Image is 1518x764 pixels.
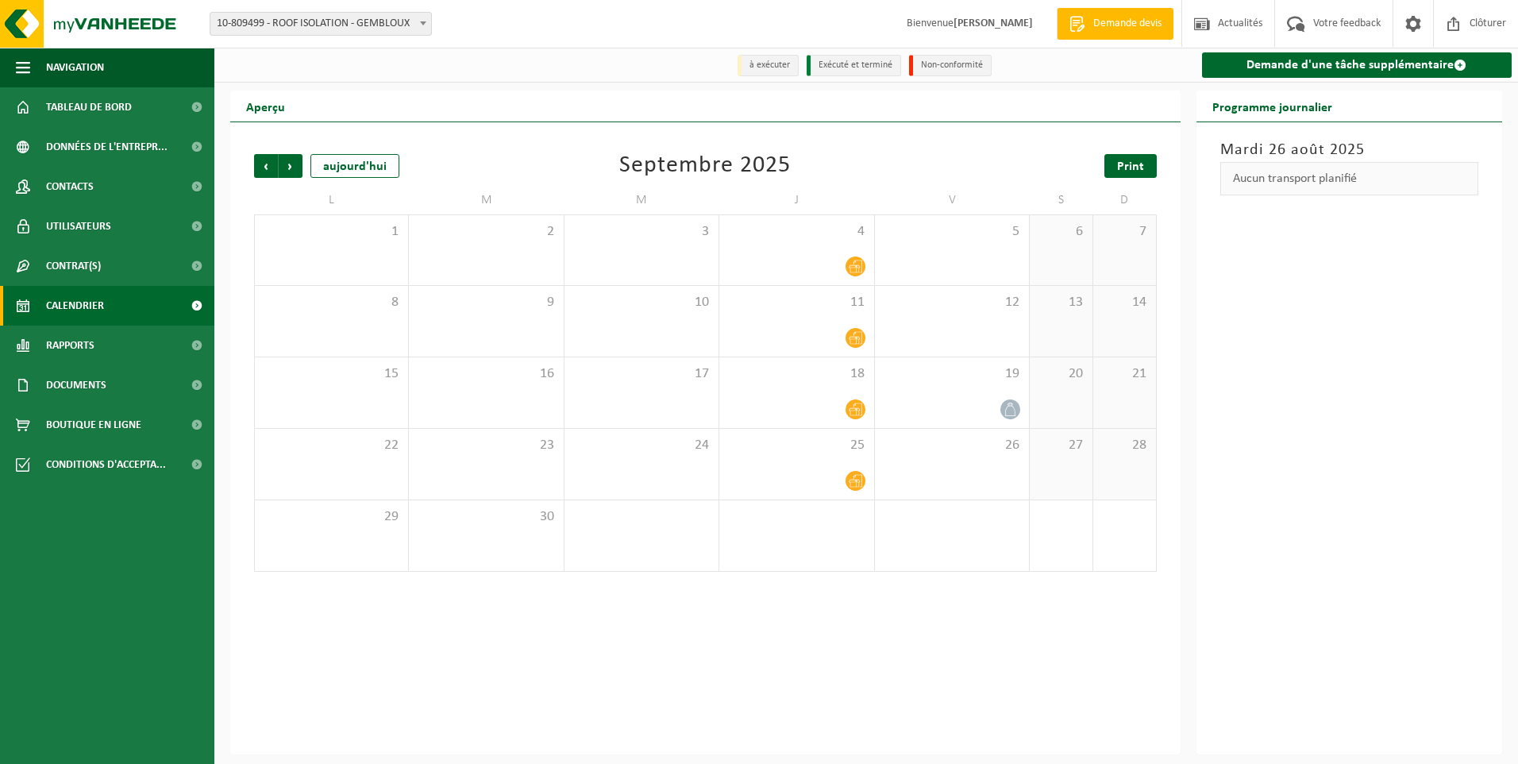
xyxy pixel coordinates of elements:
[719,186,874,214] td: J
[210,12,432,36] span: 10-809499 - ROOF ISOLATION - GEMBLOUX
[1196,91,1348,122] h2: Programme journalier
[1038,294,1085,311] span: 13
[46,405,141,445] span: Boutique en ligne
[883,223,1021,241] span: 5
[46,326,94,365] span: Rapports
[417,365,555,383] span: 16
[46,127,168,167] span: Données de l'entrepr...
[1101,437,1148,454] span: 28
[807,55,901,76] li: Exécuté et terminé
[572,365,711,383] span: 17
[727,223,865,241] span: 4
[1220,138,1479,162] h3: Mardi 26 août 2025
[1093,186,1157,214] td: D
[310,154,399,178] div: aujourd'hui
[263,365,400,383] span: 15
[883,437,1021,454] span: 26
[46,246,101,286] span: Contrat(s)
[46,206,111,246] span: Utilisateurs
[1202,52,1512,78] a: Demande d'une tâche supplémentaire
[254,186,409,214] td: L
[727,365,865,383] span: 18
[417,508,555,526] span: 30
[46,445,166,484] span: Conditions d'accepta...
[46,87,132,127] span: Tableau de bord
[572,437,711,454] span: 24
[417,223,555,241] span: 2
[1038,365,1085,383] span: 20
[1101,223,1148,241] span: 7
[263,223,400,241] span: 1
[1089,16,1165,32] span: Demande devis
[263,294,400,311] span: 8
[909,55,992,76] li: Non-conformité
[1101,294,1148,311] span: 14
[1117,160,1144,173] span: Print
[46,167,94,206] span: Contacts
[417,294,555,311] span: 9
[727,437,865,454] span: 25
[279,154,302,178] span: Suivant
[1038,223,1085,241] span: 6
[572,223,711,241] span: 3
[230,91,301,122] h2: Aperçu
[883,294,1021,311] span: 12
[875,186,1030,214] td: V
[954,17,1033,29] strong: [PERSON_NAME]
[46,286,104,326] span: Calendrier
[1104,154,1157,178] a: Print
[1038,437,1085,454] span: 27
[1057,8,1173,40] a: Demande devis
[409,186,564,214] td: M
[46,48,104,87] span: Navigation
[619,154,791,178] div: Septembre 2025
[564,186,719,214] td: M
[727,294,865,311] span: 11
[572,294,711,311] span: 10
[1030,186,1093,214] td: S
[1101,365,1148,383] span: 21
[263,508,400,526] span: 29
[417,437,555,454] span: 23
[883,365,1021,383] span: 19
[738,55,799,76] li: à exécuter
[46,365,106,405] span: Documents
[263,437,400,454] span: 22
[210,13,431,35] span: 10-809499 - ROOF ISOLATION - GEMBLOUX
[254,154,278,178] span: Précédent
[1220,162,1479,195] div: Aucun transport planifié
